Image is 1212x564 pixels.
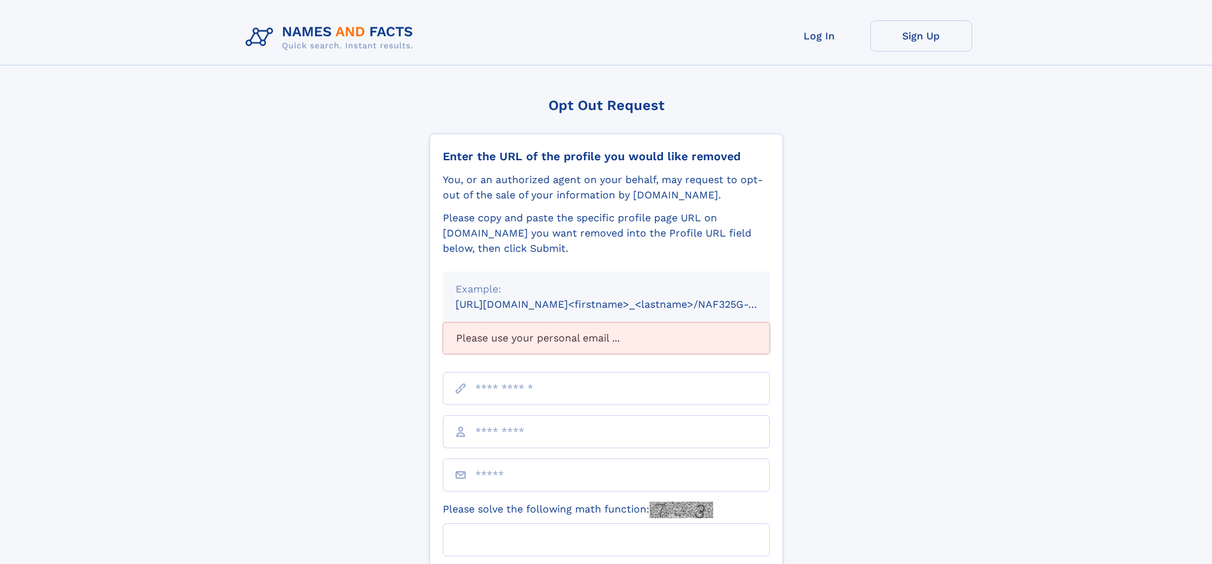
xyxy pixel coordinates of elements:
div: Please use your personal email ... [443,322,770,354]
div: Enter the URL of the profile you would like removed [443,149,770,163]
div: Opt Out Request [429,97,783,113]
img: Logo Names and Facts [240,20,424,55]
div: Please copy and paste the specific profile page URL on [DOMAIN_NAME] you want removed into the Pr... [443,210,770,256]
div: You, or an authorized agent on your behalf, may request to opt-out of the sale of your informatio... [443,172,770,203]
div: Example: [456,282,757,297]
label: Please solve the following math function: [443,502,713,518]
small: [URL][DOMAIN_NAME]<firstname>_<lastname>/NAF325G-xxxxxxxx [456,298,794,310]
a: Log In [769,20,870,52]
a: Sign Up [870,20,972,52]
